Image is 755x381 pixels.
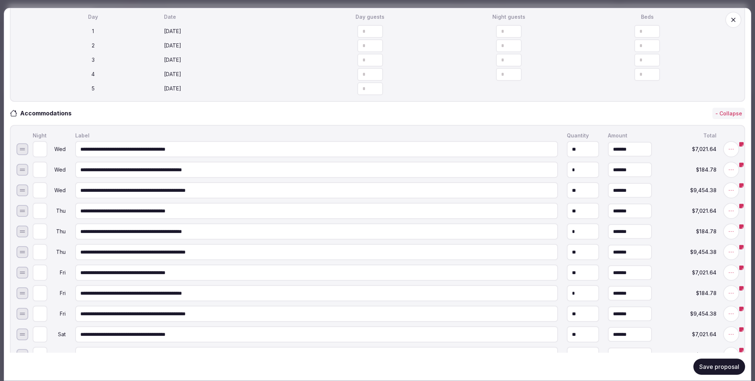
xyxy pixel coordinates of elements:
[164,71,300,78] div: [DATE]
[164,56,300,64] div: [DATE]
[302,13,438,21] div: Day guests
[49,167,66,172] div: Wed
[49,188,66,193] div: Wed
[661,270,716,275] span: $7,021.64
[661,311,716,316] span: $9,454.38
[565,132,601,140] div: Quantity
[25,85,161,92] div: 5
[661,229,716,234] span: $184.78
[164,13,300,21] div: Date
[49,332,66,337] div: Sat
[659,132,718,140] div: Total
[49,270,66,275] div: Fri
[661,188,716,193] span: $9,454.38
[49,249,66,255] div: Thu
[661,167,716,172] span: $184.78
[49,147,66,152] div: Wed
[661,208,716,213] span: $7,021.64
[49,291,66,296] div: Fri
[661,249,716,255] span: $9,454.38
[164,42,300,49] div: [DATE]
[25,42,161,49] div: 2
[25,56,161,64] div: 3
[49,352,66,357] div: Sat
[25,71,161,78] div: 4
[25,13,161,21] div: Day
[31,132,68,140] div: Night
[712,107,745,119] button: - Collapse
[74,132,559,140] div: Label
[49,208,66,213] div: Thu
[661,352,716,357] span: $184.78
[606,132,653,140] div: Amount
[49,229,66,234] div: Thu
[661,332,716,337] span: $7,021.64
[693,359,745,375] button: Save proposal
[164,28,300,35] div: [DATE]
[17,109,79,118] h3: Accommodations
[579,13,715,21] div: Beds
[25,28,161,35] div: 1
[49,311,66,316] div: Fri
[661,147,716,152] span: $7,021.64
[441,13,577,21] div: Night guests
[164,85,300,92] div: [DATE]
[661,291,716,296] span: $184.78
